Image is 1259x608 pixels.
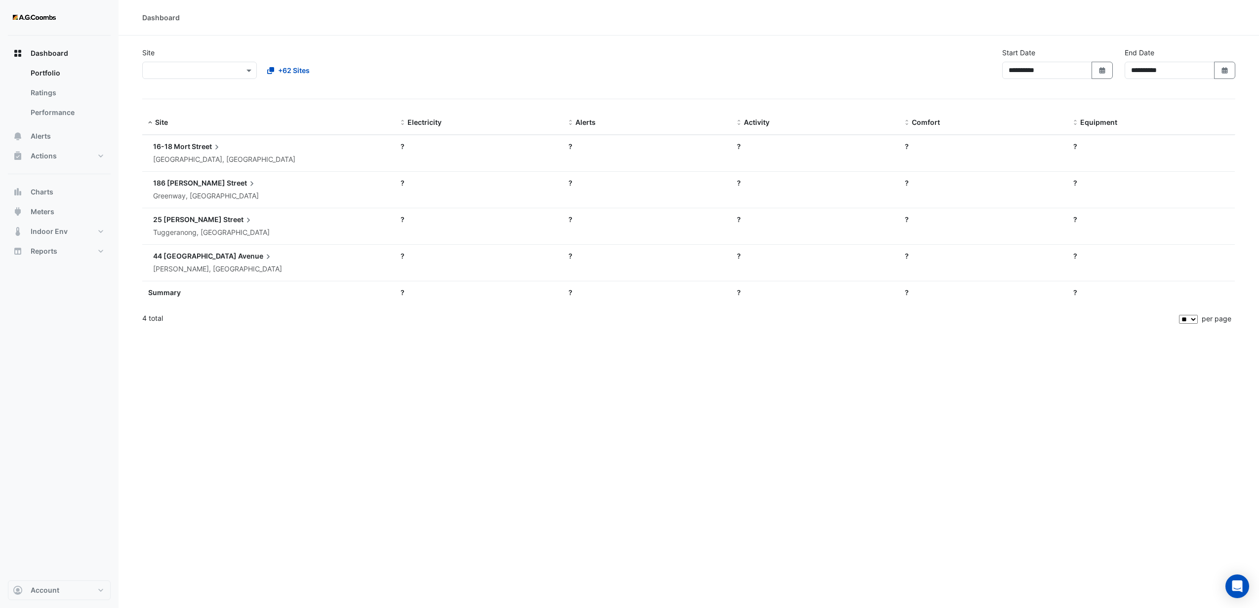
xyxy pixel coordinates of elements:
span: Comfort [912,118,940,126]
div: Greenway, [GEOGRAPHIC_DATA] [153,190,259,202]
div: ? [401,251,557,261]
app-icon: Meters [13,207,23,217]
div: ? [905,178,1061,188]
button: Actions [8,146,111,166]
button: Indoor Env [8,222,111,241]
div: ? [569,251,725,261]
span: Actions [31,151,57,161]
app-icon: Alerts [13,131,23,141]
div: ? [569,287,725,298]
div: ? [401,141,557,152]
div: ? [401,178,557,188]
span: Account [31,585,59,595]
a: Performance [23,103,111,122]
span: 16-18 Mort [153,142,190,151]
div: ? [569,141,725,152]
div: ? [401,214,557,225]
a: Ratings [23,83,111,103]
div: ? [569,214,725,225]
div: [PERSON_NAME], [GEOGRAPHIC_DATA] [153,264,282,275]
div: ? [737,141,893,152]
div: ? [737,214,893,225]
div: ? [1073,178,1229,188]
label: Start Date [1002,47,1035,58]
span: Dashboard [31,48,68,58]
span: Street [192,141,222,152]
span: Avenue [238,251,273,262]
div: ? [569,178,725,188]
div: ? [737,178,893,188]
fa-icon: Select Date [1220,66,1229,75]
div: Dashboard [8,63,111,126]
span: Summary [148,288,181,297]
div: ? [905,251,1061,261]
button: Charts [8,182,111,202]
span: Alerts [31,131,51,141]
app-icon: Charts [13,187,23,197]
span: Electricity [407,118,442,126]
div: ? [1073,251,1229,261]
div: ? [905,141,1061,152]
span: 25 [PERSON_NAME] [153,215,222,224]
label: End Date [1125,47,1154,58]
div: [GEOGRAPHIC_DATA], [GEOGRAPHIC_DATA] [153,154,295,165]
img: Company Logo [12,8,56,28]
div: ? [401,287,557,298]
span: 186 [PERSON_NAME] [153,179,225,187]
div: ? [737,251,893,261]
span: Site [155,118,168,126]
div: ? [905,287,1061,298]
div: ? [1073,141,1229,152]
button: Account [8,580,111,600]
div: Dashboard [142,12,180,23]
span: Activity [744,118,770,126]
div: Tuggeranong, [GEOGRAPHIC_DATA] [153,227,270,238]
span: per page [1202,314,1231,323]
app-icon: Dashboard [13,48,23,58]
app-icon: Actions [13,151,23,161]
button: Dashboard [8,43,111,63]
app-icon: Indoor Env [13,227,23,236]
div: 4 total [142,306,1177,331]
span: Street [227,178,257,189]
div: ? [905,214,1061,225]
span: Charts [31,187,53,197]
span: Indoor Env [31,227,68,236]
div: ? [1073,214,1229,225]
fa-icon: Select Date [1098,66,1107,75]
a: Portfolio [23,63,111,83]
button: +62 Sites [261,62,316,79]
label: Site [142,47,155,58]
span: Equipment [1080,118,1117,126]
button: Meters [8,202,111,222]
span: 44 [GEOGRAPHIC_DATA] [153,252,237,260]
div: Open Intercom Messenger [1225,574,1249,598]
button: Reports [8,241,111,261]
span: Street [223,214,253,225]
button: Alerts [8,126,111,146]
span: Reports [31,246,57,256]
span: Alerts [575,118,596,126]
span: Meters [31,207,54,217]
div: ? [737,287,893,298]
div: ? [1073,287,1229,298]
app-icon: Reports [13,246,23,256]
span: +62 Sites [278,65,310,76]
